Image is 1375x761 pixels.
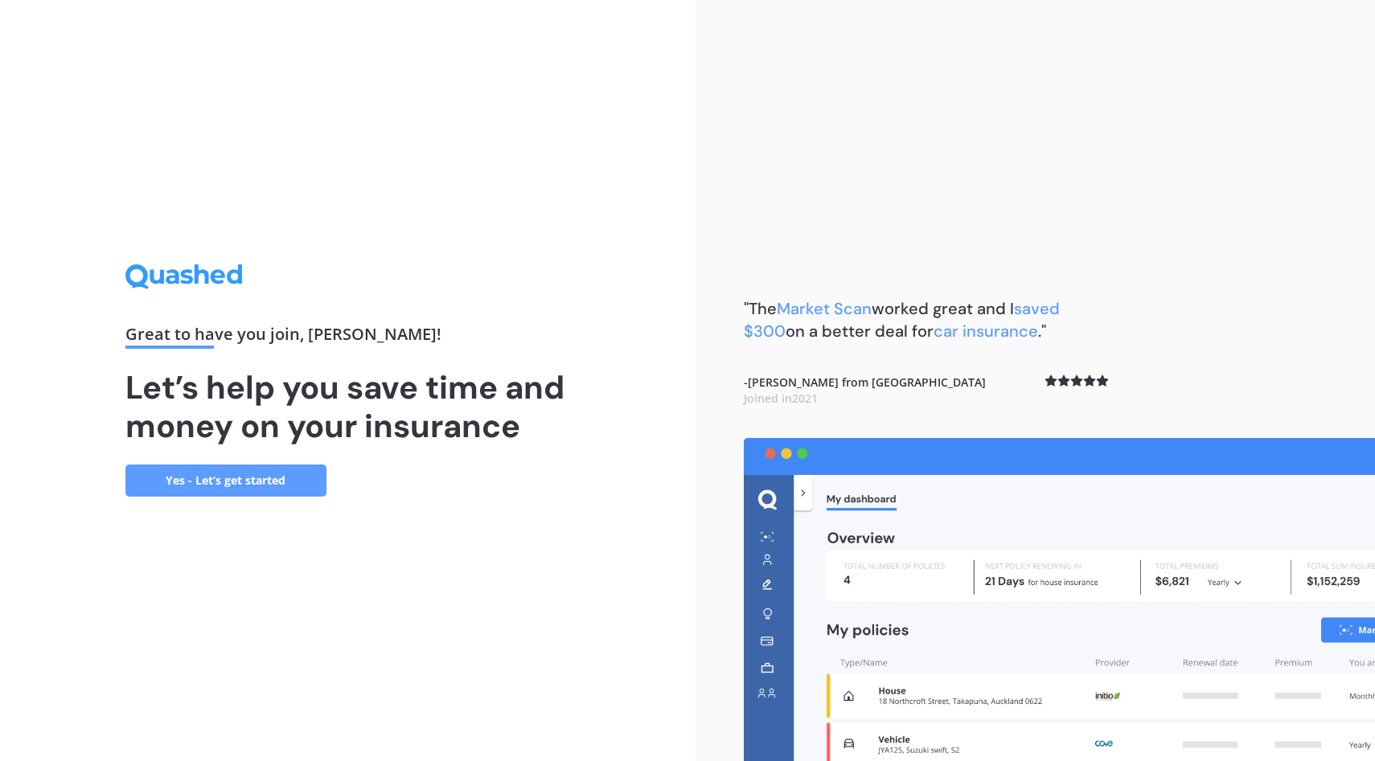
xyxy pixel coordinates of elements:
a: Yes - Let’s get started [125,464,326,497]
b: "The worked great and I on a better deal for ." [744,298,1060,342]
span: car insurance [934,321,1038,342]
h1: Let’s help you save time and money on your insurance [125,368,571,445]
div: Great to have you join , [PERSON_NAME] ! [125,326,571,349]
span: Joined in 2021 [744,391,818,406]
img: dashboard.webp [744,438,1375,761]
span: Market Scan [777,298,872,319]
span: saved $300 [744,298,1060,342]
b: - [PERSON_NAME] from [GEOGRAPHIC_DATA] [744,374,986,406]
